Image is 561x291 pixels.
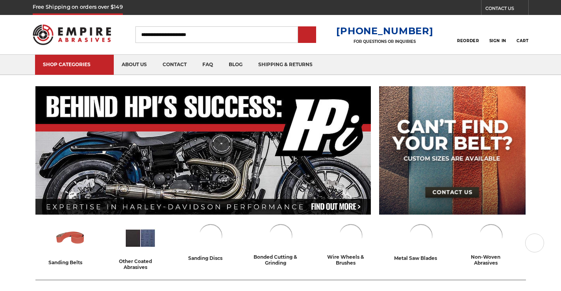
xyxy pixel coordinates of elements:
a: other coated abrasives [109,222,172,270]
a: faq [194,55,221,75]
img: Other Coated Abrasives [124,222,157,254]
div: wire wheels & brushes [319,254,383,266]
p: FOR QUESTIONS OR INQUIRIES [336,39,433,44]
div: bonded cutting & grinding [249,254,313,266]
a: bonded cutting & grinding [249,222,313,266]
div: metal saw blades [394,254,447,262]
img: Sanding Discs [196,222,225,250]
img: Empire Abrasives [33,19,111,50]
div: sanding discs [188,254,233,262]
a: CONTACT US [485,4,528,15]
a: non-woven abrasives [459,222,523,266]
a: metal saw blades [389,222,453,262]
a: about us [114,55,155,75]
img: promo banner for custom belts. [379,86,526,215]
img: Non-woven Abrasives [477,222,505,250]
div: SHOP CATEGORIES [43,61,106,67]
img: Bonded Cutting & Grinding [267,222,295,250]
a: Reorder [457,26,479,43]
a: wire wheels & brushes [319,222,383,266]
a: Cart [517,26,528,43]
img: Wire Wheels & Brushes [337,222,365,250]
a: sanding belts [39,222,102,267]
a: [PHONE_NUMBER] [336,25,433,37]
div: other coated abrasives [109,258,172,270]
img: Sanding Belts [54,222,87,254]
input: Submit [299,27,315,43]
img: Banner for an interview featuring Horsepower Inc who makes Harley performance upgrades featured o... [35,86,371,215]
div: sanding belts [48,258,93,267]
a: blog [221,55,250,75]
a: shipping & returns [250,55,320,75]
span: Sign In [489,38,506,43]
button: Next [525,234,544,252]
span: Cart [517,38,528,43]
span: Reorder [457,38,479,43]
div: non-woven abrasives [459,254,523,266]
a: sanding discs [179,222,243,262]
a: contact [155,55,194,75]
img: Metal Saw Blades [407,222,435,250]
